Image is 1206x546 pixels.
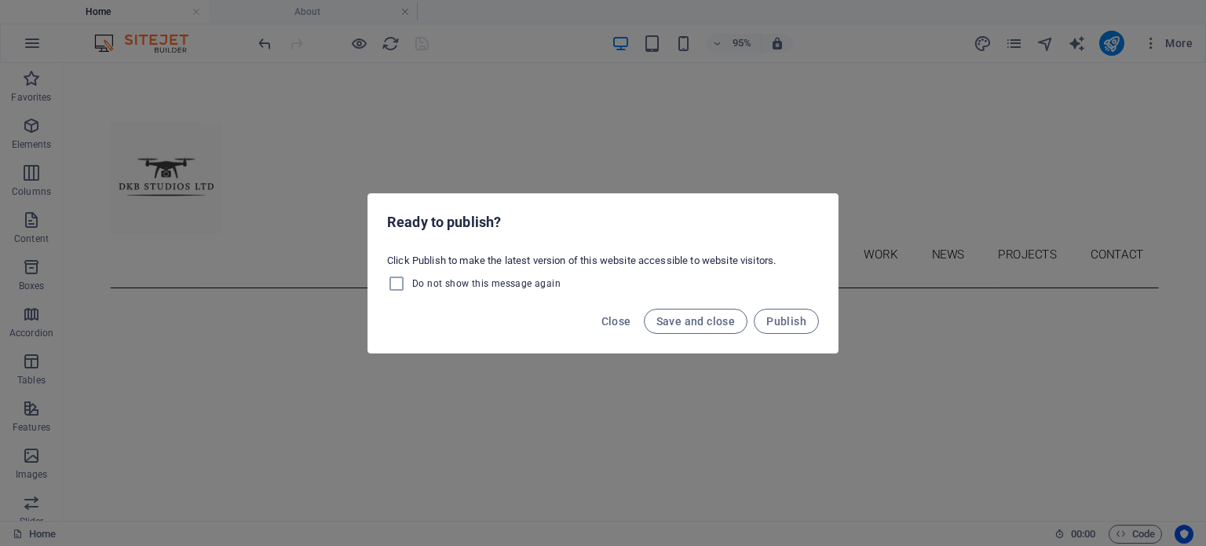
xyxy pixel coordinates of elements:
span: Do not show this message again [412,277,561,290]
div: Click Publish to make the latest version of this website accessible to website visitors. [368,247,838,299]
span: Save and close [656,315,736,328]
h2: Ready to publish? [387,213,819,232]
button: Close [595,309,638,334]
button: Save and close [644,309,748,334]
span: Close [601,315,631,328]
button: Publish [754,309,819,334]
span: Publish [766,315,806,328]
